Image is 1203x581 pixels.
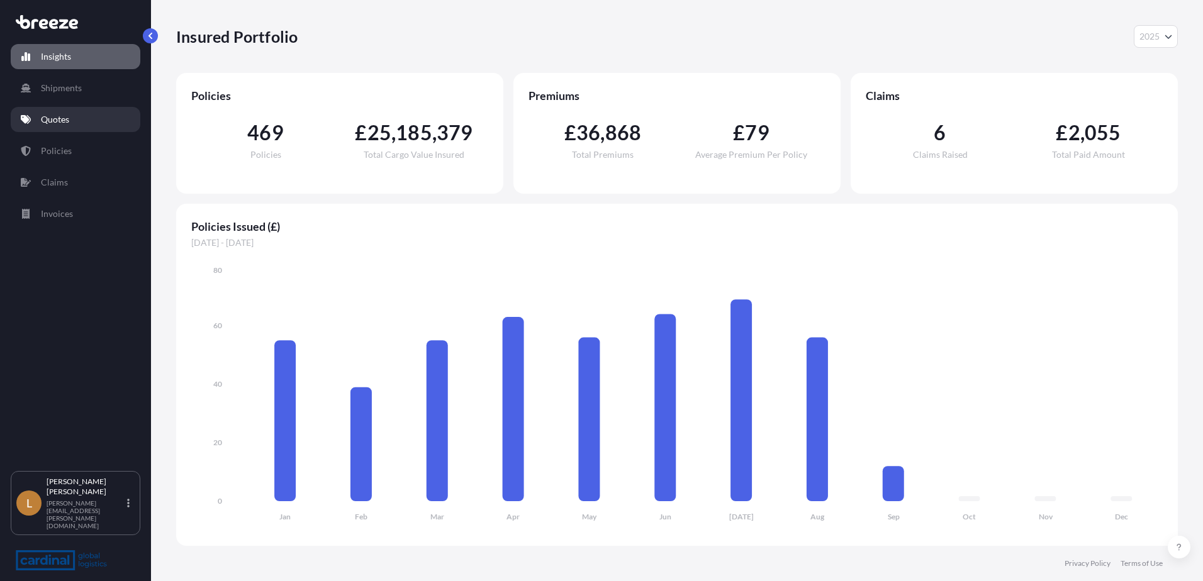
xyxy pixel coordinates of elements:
[963,512,976,521] tspan: Oct
[605,123,642,143] span: 868
[213,321,222,330] tspan: 60
[191,219,1163,234] span: Policies Issued (£)
[11,170,140,195] a: Claims
[26,497,32,509] span: L
[695,150,807,159] span: Average Premium Per Policy
[733,123,745,143] span: £
[1065,558,1111,568] a: Privacy Policy
[11,44,140,69] a: Insights
[355,512,367,521] tspan: Feb
[1056,123,1068,143] span: £
[437,123,473,143] span: 379
[41,145,72,157] p: Policies
[364,150,464,159] span: Total Cargo Value Insured
[41,82,82,94] p: Shipments
[934,123,946,143] span: 6
[176,26,298,47] p: Insured Portfolio
[432,123,437,143] span: ,
[600,123,605,143] span: ,
[1121,558,1163,568] a: Terms of Use
[1052,150,1125,159] span: Total Paid Amount
[430,512,444,521] tspan: Mar
[572,150,634,159] span: Total Premiums
[582,512,597,521] tspan: May
[191,88,488,103] span: Policies
[11,138,140,163] a: Policies
[729,512,754,521] tspan: [DATE]
[213,265,222,275] tspan: 80
[659,512,671,521] tspan: Jun
[564,123,576,143] span: £
[1134,25,1178,48] button: Year Selector
[47,477,125,497] p: [PERSON_NAME] [PERSON_NAME]
[11,75,140,101] a: Shipments
[391,123,396,143] span: ,
[866,88,1163,103] span: Claims
[213,379,222,389] tspan: 40
[1139,30,1160,43] span: 2025
[218,496,222,506] tspan: 0
[888,512,900,521] tspan: Sep
[1085,123,1121,143] span: 055
[279,512,291,521] tspan: Jan
[529,88,825,103] span: Premiums
[913,150,968,159] span: Claims Raised
[41,207,73,220] p: Invoices
[11,107,140,132] a: Quotes
[16,550,107,570] img: organization-logo
[1068,123,1080,143] span: 2
[47,499,125,529] p: [PERSON_NAME][EMAIL_ADDRESS][PERSON_NAME][DOMAIN_NAME]
[41,176,68,189] p: Claims
[41,113,69,126] p: Quotes
[745,123,769,143] span: 79
[250,150,281,159] span: Policies
[213,438,222,447] tspan: 20
[1080,123,1085,143] span: ,
[355,123,367,143] span: £
[367,123,391,143] span: 25
[41,50,71,63] p: Insights
[191,236,1163,249] span: [DATE] - [DATE]
[506,512,520,521] tspan: Apr
[810,512,825,521] tspan: Aug
[11,201,140,226] a: Invoices
[1039,512,1053,521] tspan: Nov
[576,123,600,143] span: 36
[1115,512,1128,521] tspan: Dec
[247,123,284,143] span: 469
[396,123,432,143] span: 185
